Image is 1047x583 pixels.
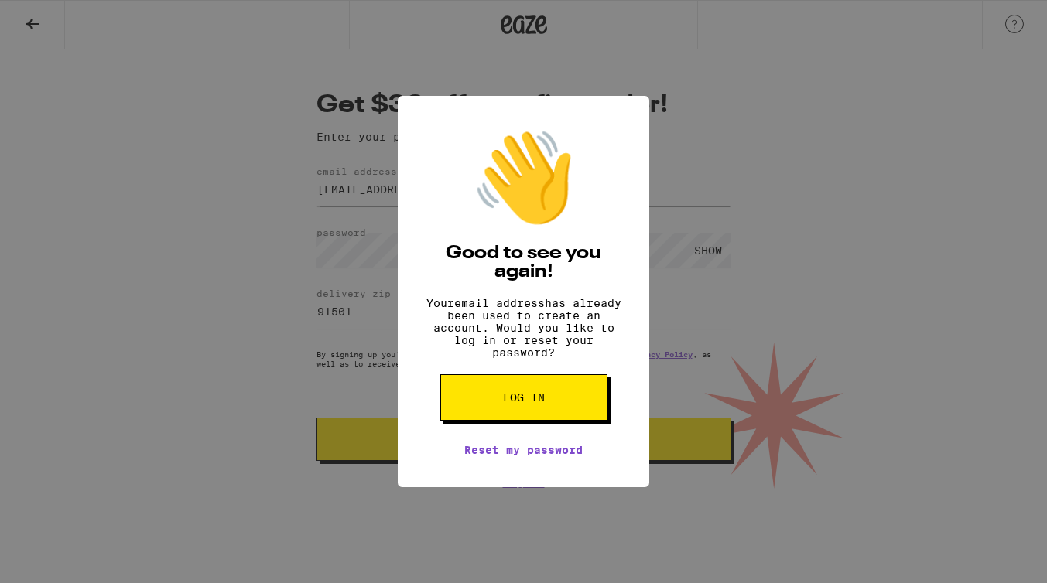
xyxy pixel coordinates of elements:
[503,392,545,403] span: Log in
[470,127,578,229] div: 👋
[464,444,583,456] a: Reset my password
[440,374,607,421] button: Log in
[421,244,626,281] h2: Good to see you again!
[421,297,626,359] p: Your email address has already been used to create an account. Would you like to log in or reset ...
[9,11,111,23] span: Hi. Need any help?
